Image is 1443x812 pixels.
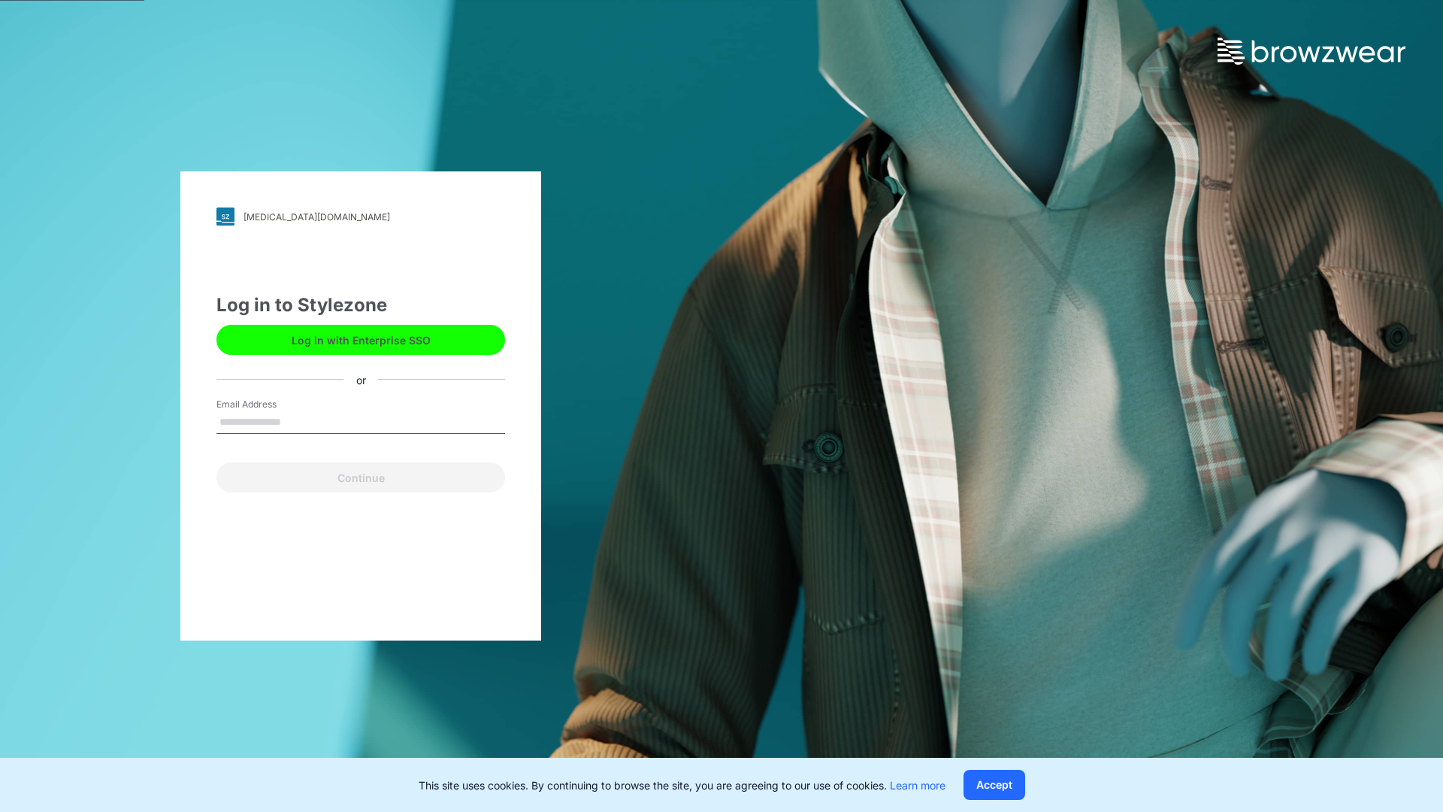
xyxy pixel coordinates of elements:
[419,777,945,793] p: This site uses cookies. By continuing to browse the site, you are agreeing to our use of cookies.
[344,371,378,387] div: or
[216,292,505,319] div: Log in to Stylezone
[1218,38,1405,65] img: browzwear-logo.73288ffb.svg
[964,770,1025,800] button: Accept
[244,211,390,223] div: [MEDICAL_DATA][DOMAIN_NAME]
[890,779,945,792] a: Learn more
[216,208,234,226] img: svg+xml;base64,PHN2ZyB3aWR0aD0iMjgiIGhlaWdodD0iMjgiIHZpZXdCb3g9IjAgMCAyOCAyOCIgZmlsbD0ibm9uZSIgeG...
[216,208,505,226] a: [MEDICAL_DATA][DOMAIN_NAME]
[216,325,505,355] button: Log in with Enterprise SSO
[216,398,322,411] label: Email Address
